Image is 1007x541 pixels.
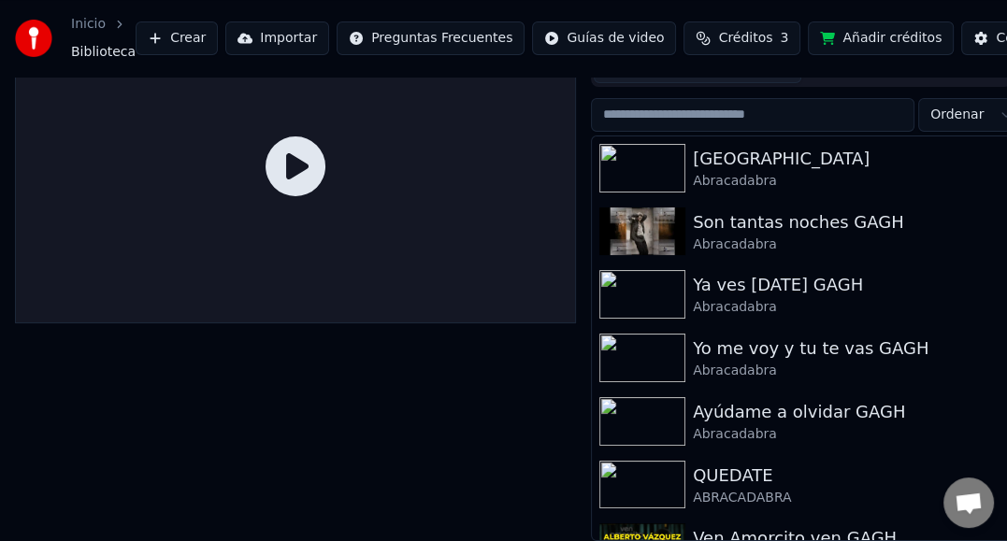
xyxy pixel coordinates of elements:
button: Preguntas Frecuentes [337,21,525,55]
button: Crear [136,21,218,55]
span: Biblioteca [71,43,136,62]
div: Abracadabra [693,172,1003,191]
div: QUEDATE [693,463,1003,489]
button: Guías de video [532,21,676,55]
span: Créditos [718,29,772,48]
div: Ayúdame a olvidar GAGH [693,399,1003,425]
button: Añadir créditos [808,21,954,55]
button: Importar [225,21,329,55]
div: Chat abierto [943,477,994,528]
div: Abracadabra [693,425,1003,444]
button: Créditos3 [683,21,800,55]
span: Ordenar [930,106,984,124]
div: [GEOGRAPHIC_DATA] [693,146,1003,172]
div: Yo me voy y tu te vas GAGH [693,335,1003,362]
div: Abracadabra [693,362,1003,380]
div: Abracadabra [693,298,1003,317]
span: 3 [780,29,788,48]
div: Ya ves [DATE] GAGH [693,272,1003,298]
div: Son tantas noches GAGH [693,209,1003,235]
nav: breadcrumb [71,15,136,62]
div: Abracadabra [693,235,1003,254]
a: Inicio [71,15,106,34]
div: ABRACADABRA [693,489,1003,507]
img: youka [15,20,52,57]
